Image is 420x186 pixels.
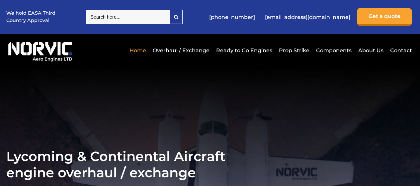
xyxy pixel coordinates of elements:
a: Overhaul / Exchange [151,42,211,59]
a: Ready to Go Engines [214,42,274,59]
a: [PHONE_NUMBER] [206,9,258,25]
a: Home [128,42,148,59]
a: Prop Strike [277,42,311,59]
input: Search here... [86,10,170,24]
a: Components [314,42,353,59]
img: Norvic Aero Engines logo [6,39,74,62]
p: We hold EASA Third Country Approval [6,10,56,24]
a: About Us [357,42,385,59]
a: Get a quote [357,8,412,26]
h1: Lycoming & Continental Aircraft engine overhaul / exchange [6,148,271,181]
a: Contact [388,42,412,59]
a: [EMAIL_ADDRESS][DOMAIN_NAME] [262,9,354,25]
